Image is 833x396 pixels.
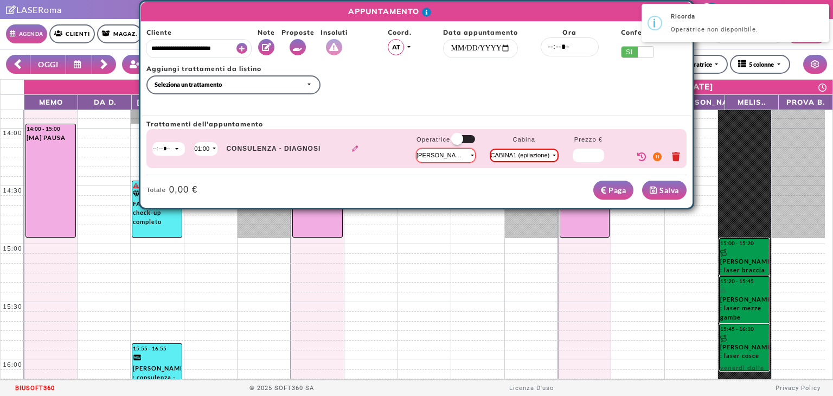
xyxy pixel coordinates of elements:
i: PAGATO [720,287,728,293]
span: Trattamenti dell'appuntamento [146,119,687,129]
span: Data appuntamento [443,28,518,37]
button: Paga [593,181,634,200]
div: [MA] PAUSA [27,133,75,143]
span: AT [392,42,400,52]
i: Elimina il trattamento [672,152,681,162]
span: Coord. [388,28,412,37]
a: Clicca per andare alla pagina di firmaLASERoma [6,4,62,15]
h2: Ricorda [671,13,817,20]
a: Clienti [49,24,95,43]
span: Da D. [81,96,129,108]
button: Vedi Proposte [290,39,306,55]
button: Vedi Note [258,39,274,55]
span: 43 [708,3,716,11]
div: 15:55 - 16:55 [133,344,181,353]
button: Salva [642,181,687,200]
span: Memo [27,96,75,108]
span: Aggiungi trattamenti da listino [146,64,321,74]
span: venerdì dalle 15.30 lui c'è [720,361,768,382]
img: PERCORSO [720,249,728,257]
div: [PERSON_NAME] : laser braccia superiori [720,248,768,275]
span: [PERSON_NAME] [134,96,182,108]
button: Cabina non idonea al trattamento. Macchinari non disponibili nell'orario preselezionato. [490,149,559,162]
label: Operatrice [416,135,450,149]
button: Seleziona un trattamento [146,75,321,94]
div: 14:30 - 15:00 [133,182,181,190]
i: Clicca per andare alla pagina di firma [6,5,16,14]
h4: 0,00 € [169,184,198,195]
div: FLAMINIA FABRIANI : check-up completo [133,190,181,229]
i: Categoria cliente: Nuovo [133,354,142,362]
i: Categoria cliente: Diamante [133,191,140,198]
span: Ora [541,28,599,37]
div: [PERSON_NAME] : consulenza - diagnosi [133,353,181,394]
button: OGGI [30,55,66,74]
div: [DATE] [682,81,714,93]
button: Crea nuovo contatto rapido [236,43,247,54]
div: 14:00 - 15:00 [27,125,75,133]
a: Privacy Policy [776,385,821,392]
label: Prezzo € [574,135,603,144]
span: PROVA B. [781,96,830,108]
div: 15:00 [1,244,24,253]
div: Operatrice non disponibile. [671,26,817,33]
span: [PERSON_NAME] [674,96,721,108]
a: 3 ottobre 2025 [563,80,832,94]
span: APPUNTAMENTO [149,6,631,17]
a: Magaz. [97,24,142,43]
div: 15:20 - 15:45 [720,277,768,285]
span: Insoluti [321,28,348,37]
i: Crea ricorrenza [637,152,647,162]
div: 16:00 [1,360,24,369]
span: Totale [146,186,166,195]
span: Confermato [621,28,664,37]
span: SI [621,47,638,58]
div: 15:45 - 16:10 [720,325,768,333]
span: Note [258,28,275,37]
div: [PERSON_NAME] : laser mezze gambe inferiori [720,286,768,323]
div: 14:00 [1,129,24,138]
a: Licenza D'uso [509,385,554,392]
a: 1 ottobre 2025 [24,80,293,94]
img: PERCORSO [720,335,728,342]
span: Cliente [146,28,252,37]
span: Melis.. [728,96,776,108]
div: 15:00 - 15:20 [720,239,768,247]
span: CONSULENZA - DIAGNOSI [226,144,321,154]
div: i [653,17,656,29]
div: [PERSON_NAME] : laser cosce [720,334,768,371]
div: Operatrice non disponibile. [416,149,475,162]
span: Proposte [281,28,315,37]
label: Cabina [512,135,535,144]
i: Il cliente ha degli insoluti [133,183,139,188]
div: 14:30 [1,186,24,195]
div: 15:30 [1,302,24,311]
button: Crea nuovo contatto rapido [122,55,148,74]
a: Agenda [6,24,47,43]
i: Sospendi il trattamento [653,152,663,162]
